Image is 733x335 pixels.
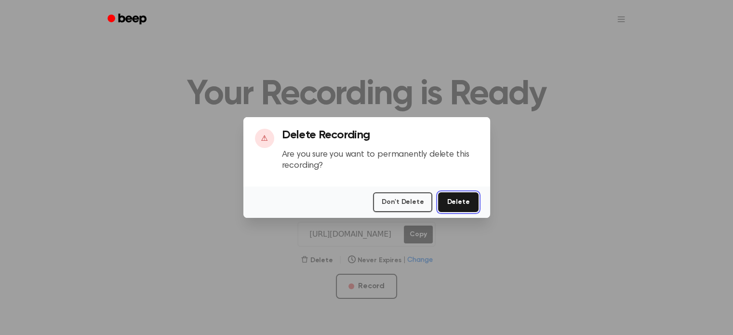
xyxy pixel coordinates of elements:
[282,149,479,171] p: Are you sure you want to permanently delete this recording?
[438,192,478,212] button: Delete
[101,10,155,29] a: Beep
[373,192,432,212] button: Don't Delete
[282,129,479,142] h3: Delete Recording
[610,8,633,31] button: Open menu
[255,129,274,148] div: ⚠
